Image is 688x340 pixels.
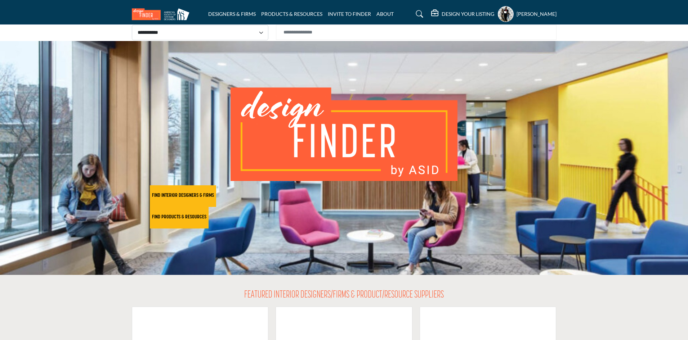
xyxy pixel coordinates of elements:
[132,8,193,20] img: Site Logo
[152,193,214,199] h2: FIND INTERIOR DESIGNERS & FIRMS
[231,87,457,181] img: image
[150,185,216,207] button: FIND INTERIOR DESIGNERS & FIRMS
[442,11,494,17] h5: DESIGN YOUR LISTING
[498,6,514,22] button: Show hide supplier dropdown
[261,11,322,17] a: PRODUCTS & RESOURCES
[409,8,427,20] a: Search
[244,289,444,302] h2: FEATURED INTERIOR DESIGNERS/FIRMS & PRODUCT/RESOURCE SUPPLIERS
[152,214,206,221] h2: FIND PRODUCTS & RESOURCES
[208,11,256,17] a: DESIGNERS & FIRMS
[132,25,268,40] select: Select Listing Type Dropdown
[431,10,494,18] div: DESIGN YOUR LISTING
[328,11,371,17] a: INVITE TO FINDER
[517,10,557,18] h5: [PERSON_NAME]
[376,11,394,17] a: ABOUT
[150,207,209,228] button: FIND PRODUCTS & RESOURCES
[276,25,557,40] input: Search Solutions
